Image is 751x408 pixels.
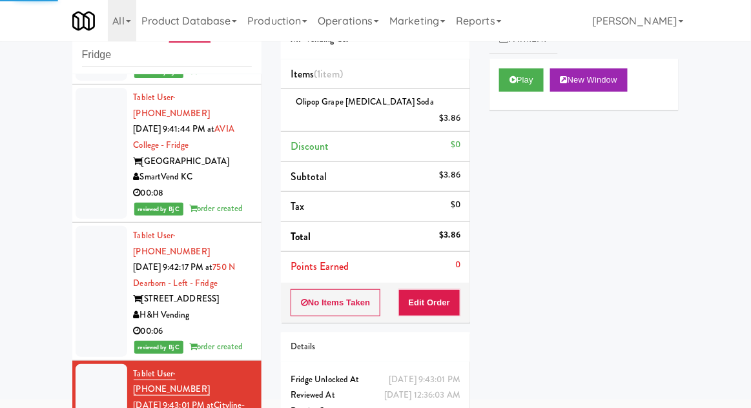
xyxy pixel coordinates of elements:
div: 00:06 [134,323,252,340]
a: AVIA College - Fridge [134,123,234,151]
span: Olipop Grape [MEDICAL_DATA] Soda [296,96,434,108]
div: [GEOGRAPHIC_DATA] [134,154,252,170]
span: · [PHONE_NUMBER] [134,91,210,119]
div: Fridge Unlocked At [291,372,460,388]
ng-pluralize: item [321,66,340,81]
span: · [PHONE_NUMBER] [134,229,210,258]
span: [DATE] 9:41:44 PM at [134,123,215,135]
div: 00:08 [134,185,252,201]
button: Play [499,68,544,92]
h5: MP Vending Co. [291,35,460,45]
div: SmartVend KC [134,169,252,185]
a: Tablet User· [PHONE_NUMBER] [134,91,210,119]
div: [STREET_ADDRESS] [134,291,252,307]
div: 0 [455,257,460,273]
button: No Items Taken [291,289,381,316]
a: Tablet User· [PHONE_NUMBER] [134,229,210,258]
span: Tax [291,199,304,214]
img: Micromart [72,10,95,32]
button: Edit Order [398,289,461,316]
span: reviewed by Bj C [134,203,184,216]
a: 750 N Dearborn - Left - Fridge [134,261,236,289]
span: order created [189,340,243,352]
span: Items [291,66,343,81]
span: (1 ) [314,66,343,81]
div: $0 [451,197,460,213]
span: order created [189,202,243,214]
li: Tablet User· [PHONE_NUMBER][DATE] 9:42:17 PM at750 N Dearborn - Left - Fridge[STREET_ADDRESS]H&H ... [72,223,262,361]
span: reviewed by Bj C [134,341,184,354]
div: H&H Vending [134,307,252,323]
span: Subtotal [291,169,327,184]
input: Search vision orders [82,43,252,67]
span: Total [291,229,311,244]
span: reviewed by Bj C [134,65,184,78]
span: Points Earned [291,259,349,274]
div: $0 [451,137,460,153]
span: Discount [291,139,329,154]
div: [DATE] 9:43:01 PM [389,372,460,388]
div: $3.86 [440,167,461,183]
div: [DATE] 12:36:03 AM [384,387,460,403]
div: Reviewed At [291,387,460,403]
button: New Window [550,68,628,92]
div: Details [291,339,460,355]
div: $3.86 [440,227,461,243]
a: Tablet User· [PHONE_NUMBER] [134,367,210,396]
span: [DATE] 9:42:17 PM at [134,261,213,273]
span: order created [189,65,243,77]
div: $3.86 [440,110,461,127]
li: Tablet User· [PHONE_NUMBER][DATE] 9:41:44 PM atAVIA College - Fridge[GEOGRAPHIC_DATA]SmartVend KC... [72,85,262,223]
